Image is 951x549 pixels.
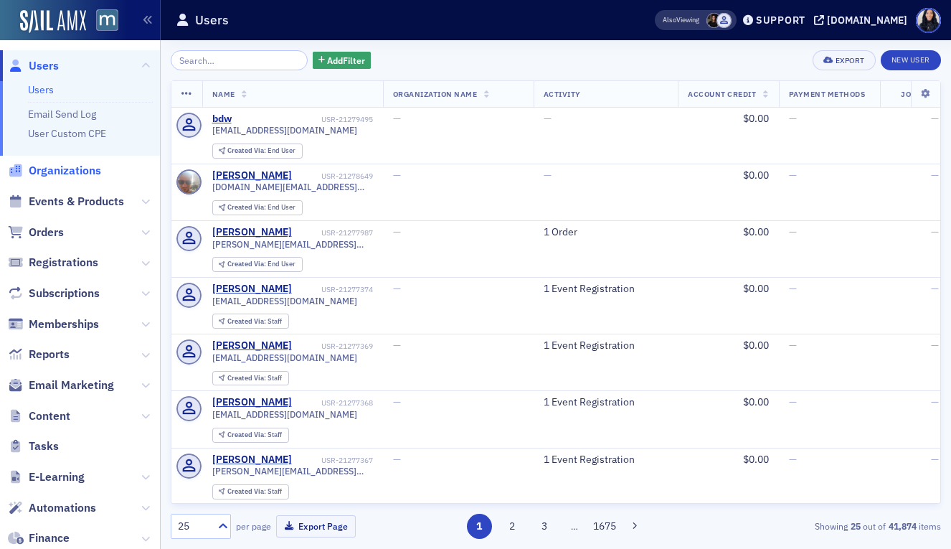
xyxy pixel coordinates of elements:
span: [EMAIL_ADDRESS][DOMAIN_NAME] [212,352,357,363]
div: End User [227,261,295,268]
span: Email Marketing [29,377,114,393]
span: Viewing [663,15,699,25]
span: $0.00 [743,282,769,295]
div: [PERSON_NAME] [212,283,292,296]
span: Reports [29,347,70,362]
div: USR-21277367 [294,456,373,465]
span: — [393,112,401,125]
span: Automations [29,500,96,516]
a: [PERSON_NAME] [212,396,292,409]
span: — [789,225,797,238]
span: Memberships [29,316,99,332]
span: Activity [544,89,581,99]
button: AddFilter [313,52,372,70]
a: Memberships [8,316,99,332]
span: Content [29,408,70,424]
div: End User [227,204,295,212]
span: — [393,169,401,182]
div: [PERSON_NAME] [212,339,292,352]
span: — [393,282,401,295]
span: — [393,339,401,352]
span: Organizations [29,163,101,179]
span: Registrations [29,255,98,271]
div: [PERSON_NAME] [212,226,292,239]
span: — [931,169,939,182]
span: — [931,395,939,408]
span: Orders [29,225,64,240]
img: SailAMX [96,9,118,32]
span: — [393,395,401,408]
div: Also [663,15,676,24]
div: Created Via: Staff [212,428,289,443]
div: Created Via: End User [212,144,303,159]
span: Finance [29,530,70,546]
span: $0.00 [743,395,769,408]
button: 2 [499,514,524,539]
span: $0.00 [743,453,769,466]
span: — [789,395,797,408]
div: Created Via: Staff [212,371,289,386]
a: Orders [8,225,64,240]
div: USR-21277369 [294,342,373,351]
span: Name [212,89,235,99]
a: Registrations [8,255,98,271]
span: Created Via : [227,430,268,439]
span: $0.00 [743,169,769,182]
div: Created Via: End User [212,200,303,215]
a: Email Marketing [8,377,114,393]
a: 1 Event Registration [544,283,635,296]
span: Account Credit [688,89,756,99]
span: … [564,520,585,532]
img: SailAMX [20,10,86,33]
span: — [393,453,401,466]
button: Export [813,50,875,70]
span: Subscriptions [29,286,100,301]
div: Created Via: Staff [212,314,289,329]
a: Events & Products [8,194,124,210]
span: — [393,225,401,238]
div: USR-21278649 [294,172,373,181]
div: [DOMAIN_NAME] [827,14,907,27]
div: Staff [227,375,282,383]
span: — [789,339,797,352]
span: Created Via : [227,487,268,496]
span: — [931,282,939,295]
div: USR-21279495 [234,115,373,124]
span: — [789,282,797,295]
label: per page [236,520,271,532]
span: Lauren McDonough [706,13,721,28]
div: USR-21277374 [294,285,373,294]
h1: Users [195,11,229,29]
span: Created Via : [227,202,268,212]
a: Users [8,58,59,74]
a: Tasks [8,438,59,454]
a: Finance [8,530,70,546]
a: bdw [212,113,232,126]
a: View Homepage [86,9,118,34]
span: Job Type [901,89,938,99]
div: Staff [227,431,282,439]
span: [EMAIL_ADDRESS][DOMAIN_NAME] [212,409,357,420]
span: — [789,169,797,182]
strong: 41,874 [886,520,919,532]
span: — [789,112,797,125]
span: Created Via : [227,373,268,383]
span: [EMAIL_ADDRESS][DOMAIN_NAME] [212,125,357,136]
a: Reports [8,347,70,362]
a: E-Learning [8,469,85,485]
span: [DOMAIN_NAME][EMAIL_ADDRESS][DOMAIN_NAME] [212,182,373,192]
span: — [931,112,939,125]
span: Created Via : [227,316,268,326]
span: — [789,453,797,466]
button: 3 [532,514,557,539]
a: 1 Event Registration [544,454,635,466]
span: Justin Chase [716,13,732,28]
span: — [931,453,939,466]
span: Tasks [29,438,59,454]
span: — [544,169,552,182]
button: [DOMAIN_NAME] [814,15,912,25]
div: [PERSON_NAME] [212,454,292,466]
div: Export [836,57,865,65]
